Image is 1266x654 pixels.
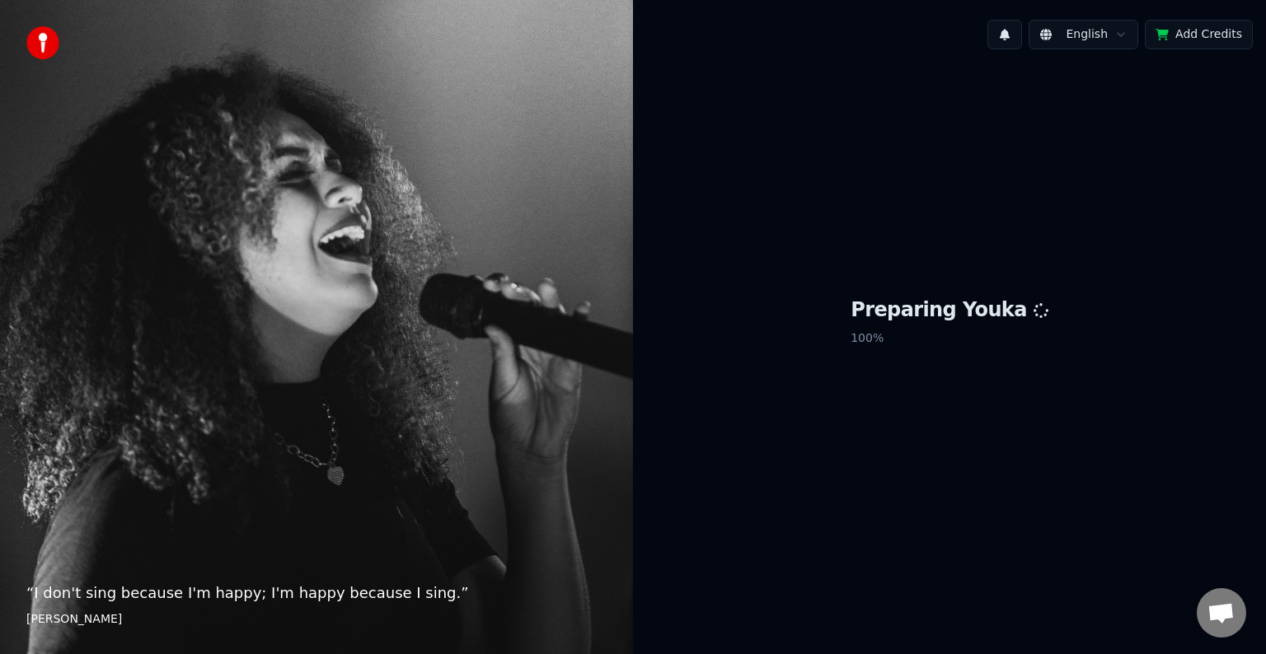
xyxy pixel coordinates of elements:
[1145,20,1253,49] button: Add Credits
[851,297,1048,324] h1: Preparing Youka
[851,324,1048,353] p: 100 %
[26,611,607,628] footer: [PERSON_NAME]
[26,26,59,59] img: youka
[1197,588,1246,638] div: Open de chat
[26,582,607,605] p: “ I don't sing because I'm happy; I'm happy because I sing. ”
